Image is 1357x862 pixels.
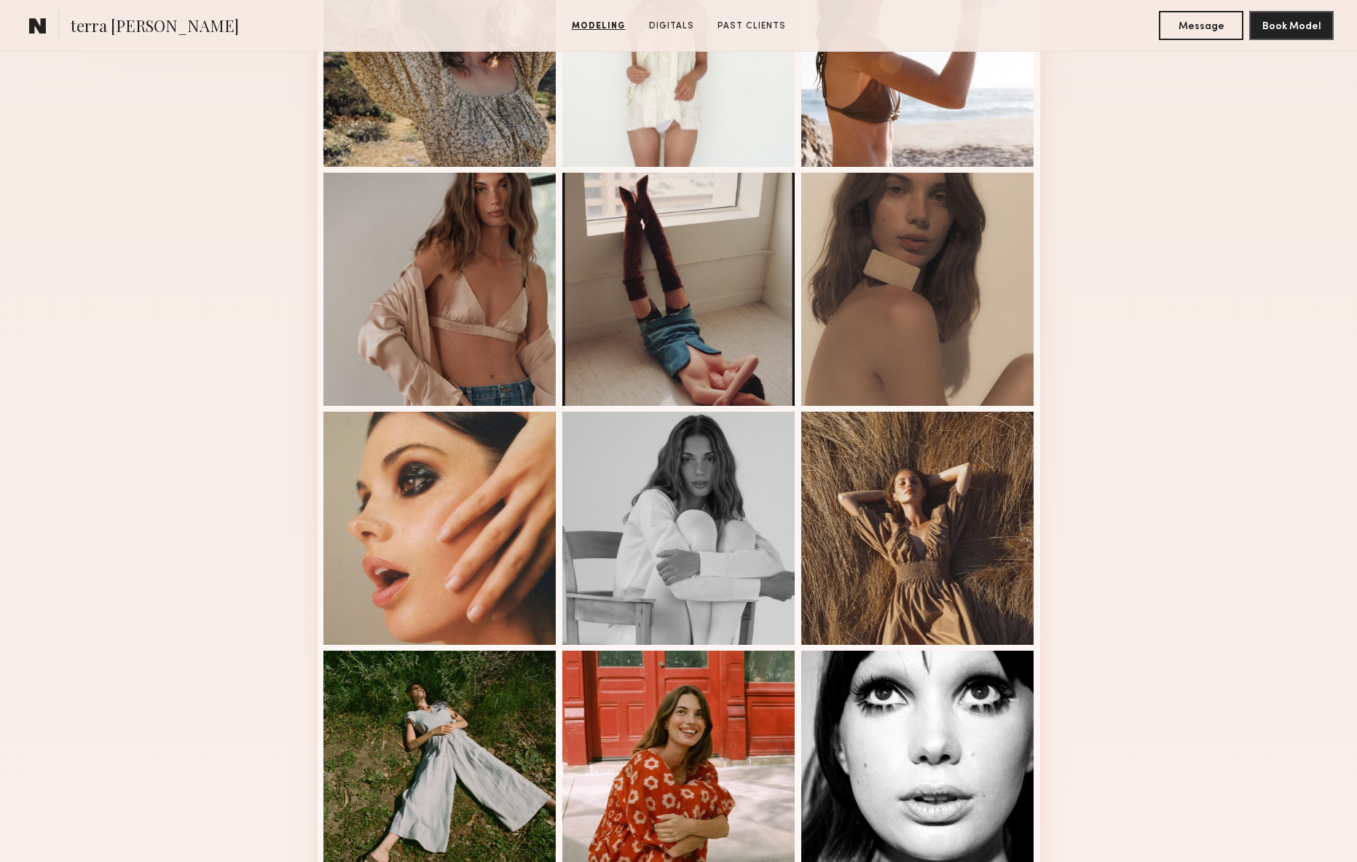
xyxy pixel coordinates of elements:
a: Book Model [1249,19,1334,31]
button: Message [1159,11,1243,40]
a: Modeling [566,20,632,33]
a: Digitals [643,20,700,33]
button: Book Model [1249,11,1334,40]
a: Past Clients [712,20,792,33]
span: terra [PERSON_NAME] [71,15,239,40]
